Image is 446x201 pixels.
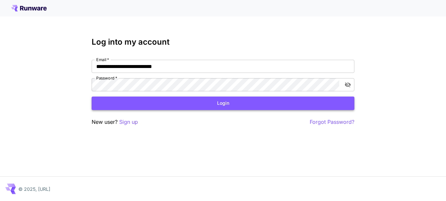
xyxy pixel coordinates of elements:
p: © 2025, [URL] [18,186,50,192]
button: Login [92,97,354,110]
label: Email [96,57,109,62]
button: toggle password visibility [342,79,354,91]
p: New user? [92,118,138,126]
button: Sign up [119,118,138,126]
label: Password [96,75,117,81]
button: Forgot Password? [310,118,354,126]
h3: Log into my account [92,37,354,47]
